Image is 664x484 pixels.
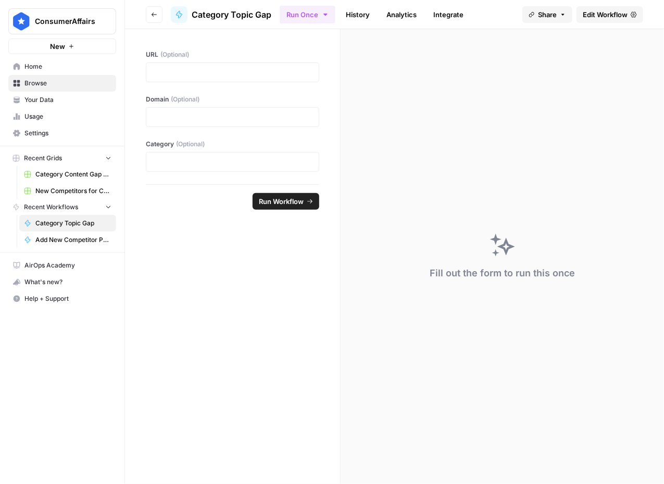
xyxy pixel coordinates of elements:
[35,219,111,228] span: Category Topic Gap
[8,92,116,108] a: Your Data
[24,112,111,121] span: Usage
[19,232,116,248] a: Add New Competitor Pages to Grid
[35,235,111,245] span: Add New Competitor Pages to Grid
[146,50,319,59] label: URL
[24,154,62,163] span: Recent Grids
[380,6,423,23] a: Analytics
[538,9,557,20] span: Share
[8,257,116,274] a: AirOps Academy
[259,196,304,207] span: Run Workflow
[176,139,205,149] span: (Optional)
[24,294,111,303] span: Help + Support
[35,16,98,27] span: ConsumerAffairs
[24,202,78,212] span: Recent Workflows
[19,215,116,232] a: Category Topic Gap
[280,6,335,23] button: Run Once
[583,9,628,20] span: Edit Workflow
[8,108,116,125] a: Usage
[24,261,111,270] span: AirOps Academy
[12,12,31,31] img: ConsumerAffairs Logo
[24,79,111,88] span: Browse
[8,150,116,166] button: Recent Grids
[253,193,319,210] button: Run Workflow
[171,6,271,23] a: Category Topic Gap
[50,41,65,52] span: New
[522,6,572,23] button: Share
[35,170,111,179] span: Category Content Gap Analysis
[577,6,643,23] a: Edit Workflow
[8,125,116,142] a: Settings
[24,62,111,71] span: Home
[8,75,116,92] a: Browse
[8,274,116,290] button: What's new?
[24,129,111,138] span: Settings
[19,166,116,183] a: Category Content Gap Analysis
[192,8,271,21] span: Category Topic Gap
[24,95,111,105] span: Your Data
[146,139,319,149] label: Category
[8,199,116,215] button: Recent Workflows
[340,6,376,23] a: History
[8,39,116,54] button: New
[8,58,116,75] a: Home
[427,6,470,23] a: Integrate
[146,95,319,104] label: Domain
[430,266,575,281] div: Fill out the form to run this once
[35,186,111,196] span: New Competitors for Category Gap
[171,95,199,104] span: (Optional)
[9,274,116,290] div: What's new?
[160,50,189,59] span: (Optional)
[8,290,116,307] button: Help + Support
[8,8,116,34] button: Workspace: ConsumerAffairs
[19,183,116,199] a: New Competitors for Category Gap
